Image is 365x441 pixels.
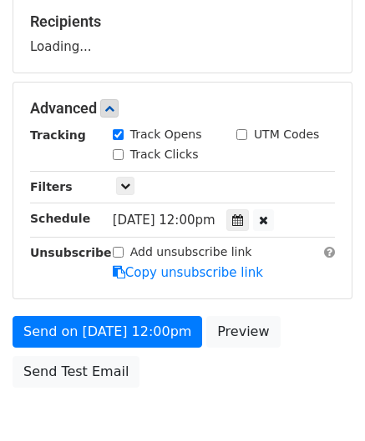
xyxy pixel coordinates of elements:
[254,126,319,143] label: UTM Codes
[13,356,139,388] a: Send Test Email
[206,316,280,348] a: Preview
[113,213,215,228] span: [DATE] 12:00pm
[13,316,202,348] a: Send on [DATE] 12:00pm
[130,126,202,143] label: Track Opens
[130,146,199,163] label: Track Clicks
[130,243,252,261] label: Add unsubscribe link
[30,212,90,225] strong: Schedule
[113,265,263,280] a: Copy unsubscribe link
[30,180,73,193] strong: Filters
[30,13,335,56] div: Loading...
[30,13,335,31] h5: Recipients
[30,99,335,118] h5: Advanced
[30,128,86,142] strong: Tracking
[30,246,112,259] strong: Unsubscribe
[281,361,365,441] iframe: Chat Widget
